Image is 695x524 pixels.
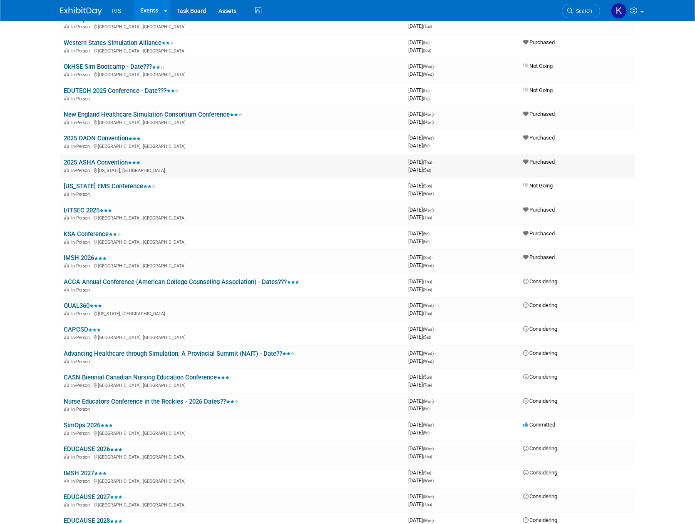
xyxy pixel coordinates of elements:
[435,398,436,404] span: -
[64,374,229,381] a: CASN Biennial Canadian Nursing Education Conference
[64,383,69,387] img: In-Person Event
[64,214,402,221] div: [GEOGRAPHIC_DATA], [GEOGRAPHIC_DATA]
[523,398,557,404] span: Considering
[64,326,101,333] a: CAPCSD
[431,87,432,93] span: -
[523,254,555,260] span: Purchased
[71,454,92,460] span: In-Person
[423,64,434,69] span: (Wed)
[433,374,434,380] span: -
[64,493,122,501] a: EDUCAUSE 2027
[431,230,432,237] span: -
[423,192,434,196] span: (Wed)
[64,48,69,52] img: In-Person Event
[423,136,434,140] span: (Wed)
[523,135,555,141] span: Purchased
[423,72,434,77] span: (Wed)
[408,326,436,332] span: [DATE]
[423,255,431,260] span: (Sat)
[408,87,432,93] span: [DATE]
[64,238,402,245] div: [GEOGRAPHIC_DATA], [GEOGRAPHIC_DATA]
[64,120,69,124] img: In-Person Event
[64,278,299,286] a: ACCA Annual Conference (American College Counseling Association) - Dates???
[64,262,402,269] div: [GEOGRAPHIC_DATA], [GEOGRAPHIC_DATA]
[433,278,434,284] span: -
[523,63,553,69] span: Not Going
[64,207,112,214] a: I/ITSEC 2025
[408,374,434,380] span: [DATE]
[435,517,436,523] span: -
[423,160,432,165] span: (Thu)
[423,454,432,459] span: (Thu)
[423,303,434,308] span: (Wed)
[423,471,431,475] span: (Sat)
[408,182,434,189] span: [DATE]
[64,15,117,23] a: SIM Expo 2025
[64,350,295,357] a: Advancing Healthcare through Simulation: A Provincial Summit (NAIT) - Date??
[423,335,431,339] span: (Sat)
[423,447,434,451] span: (Mon)
[408,23,432,29] span: [DATE]
[423,327,434,332] span: (Wed)
[423,168,431,172] span: (Sat)
[408,167,431,173] span: [DATE]
[64,192,69,196] img: In-Person Event
[423,144,429,148] span: (Fri)
[423,120,434,125] span: (Mon)
[64,501,402,508] div: [GEOGRAPHIC_DATA], [GEOGRAPHIC_DATA]
[64,167,402,173] div: [US_STATE], [GEOGRAPHIC_DATA]
[423,215,432,220] span: (Thu)
[423,240,429,244] span: (Fri)
[64,182,156,190] a: [US_STATE] EMS Conference
[64,159,140,166] a: 2025 ASHA Convention
[423,88,429,93] span: (Fri)
[64,71,402,77] div: [GEOGRAPHIC_DATA], [GEOGRAPHIC_DATA]
[71,263,92,269] span: In-Person
[408,493,436,499] span: [DATE]
[64,479,69,483] img: In-Person Event
[408,254,434,260] span: [DATE]
[408,214,432,220] span: [DATE]
[64,453,402,460] div: [GEOGRAPHIC_DATA], [GEOGRAPHIC_DATA]
[64,47,402,54] div: [GEOGRAPHIC_DATA], [GEOGRAPHIC_DATA]
[64,215,69,220] img: In-Person Event
[64,287,69,292] img: In-Person Event
[408,39,432,45] span: [DATE]
[408,238,429,245] span: [DATE]
[71,48,92,54] span: In-Person
[64,454,69,459] img: In-Person Event
[64,168,69,172] img: In-Person Event
[64,72,69,76] img: In-Person Event
[523,15,555,22] span: Purchased
[408,453,432,459] span: [DATE]
[408,15,434,22] span: [DATE]
[423,359,434,364] span: (Wed)
[64,302,102,309] a: QUAL360
[71,431,92,436] span: In-Person
[431,39,432,45] span: -
[523,230,555,237] span: Purchased
[408,422,436,428] span: [DATE]
[523,302,557,308] span: Considering
[408,445,436,452] span: [DATE]
[523,517,557,523] span: Considering
[523,422,555,428] span: Committed
[408,190,434,197] span: [DATE]
[423,399,434,404] span: (Mon)
[523,207,555,213] span: Purchased
[64,407,69,411] img: In-Person Event
[71,479,92,484] span: In-Person
[523,111,555,117] span: Purchased
[64,63,164,70] a: OkHSE Sim Bootcamp - Date???
[64,477,402,484] div: [GEOGRAPHIC_DATA], [GEOGRAPHIC_DATA]
[423,184,432,188] span: (Sun)
[408,135,436,141] span: [DATE]
[435,135,436,141] span: -
[523,159,555,165] span: Purchased
[423,232,429,236] span: (Fri)
[408,382,432,388] span: [DATE]
[523,445,557,452] span: Considering
[408,477,434,484] span: [DATE]
[71,144,92,149] span: In-Person
[423,431,429,435] span: (Fri)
